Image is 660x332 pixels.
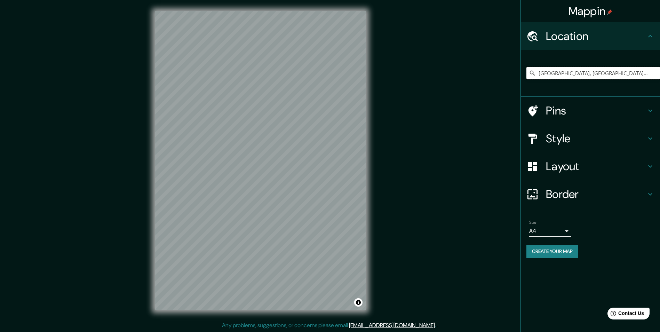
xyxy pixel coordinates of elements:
[546,132,646,145] h4: Style
[155,11,366,310] canvas: Map
[222,321,436,330] p: Any problems, suggestions, or concerns please email .
[521,22,660,50] div: Location
[354,298,363,307] button: Toggle attribution
[546,159,646,173] h4: Layout
[598,305,652,324] iframe: Help widget launcher
[521,152,660,180] div: Layout
[568,4,613,18] h4: Mappin
[526,67,660,79] input: Pick your city or area
[521,125,660,152] div: Style
[521,97,660,125] div: Pins
[546,187,646,201] h4: Border
[529,220,536,226] label: Size
[437,321,438,330] div: .
[521,180,660,208] div: Border
[349,322,435,329] a: [EMAIL_ADDRESS][DOMAIN_NAME]
[526,245,578,258] button: Create your map
[529,226,571,237] div: A4
[546,104,646,118] h4: Pins
[436,321,437,330] div: .
[546,29,646,43] h4: Location
[607,9,612,15] img: pin-icon.png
